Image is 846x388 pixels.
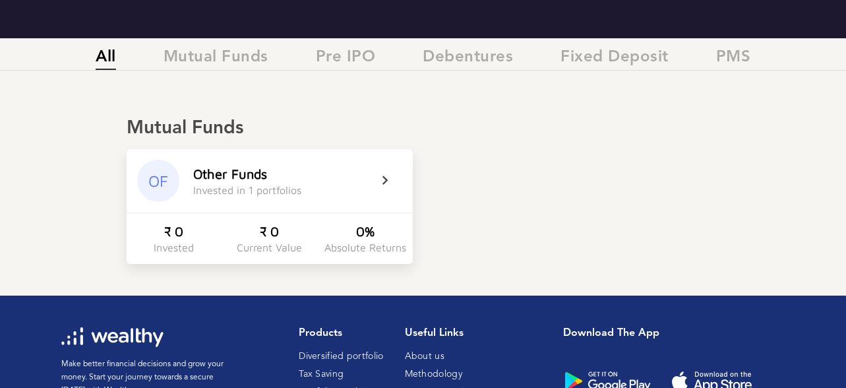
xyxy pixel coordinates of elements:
a: Tax Saving [299,370,344,379]
a: Diversified portfolio [299,352,383,361]
h1: Products [299,327,383,340]
span: Debentures [423,48,513,70]
div: 0% [356,224,375,239]
span: Pre IPO [316,48,376,70]
img: wl-logo-white.svg [61,327,164,347]
a: Methodology [405,370,462,379]
a: About us [405,352,444,361]
span: Mutual Funds [164,48,268,70]
div: ₹ 0 [164,224,183,239]
div: Invested in 1 portfolios [193,184,301,196]
div: Invested [154,242,194,253]
h1: Download the app [563,327,774,340]
span: Fixed Deposit [560,48,669,70]
div: Other Funds [193,166,267,181]
div: OF [137,160,179,202]
span: PMS [716,48,751,70]
div: ₹ 0 [260,224,279,239]
div: Mutual Funds [127,117,719,140]
span: All [96,48,116,70]
div: Absolute Returns [324,242,406,253]
div: Current Value [237,242,302,253]
h1: Useful Links [405,327,479,340]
